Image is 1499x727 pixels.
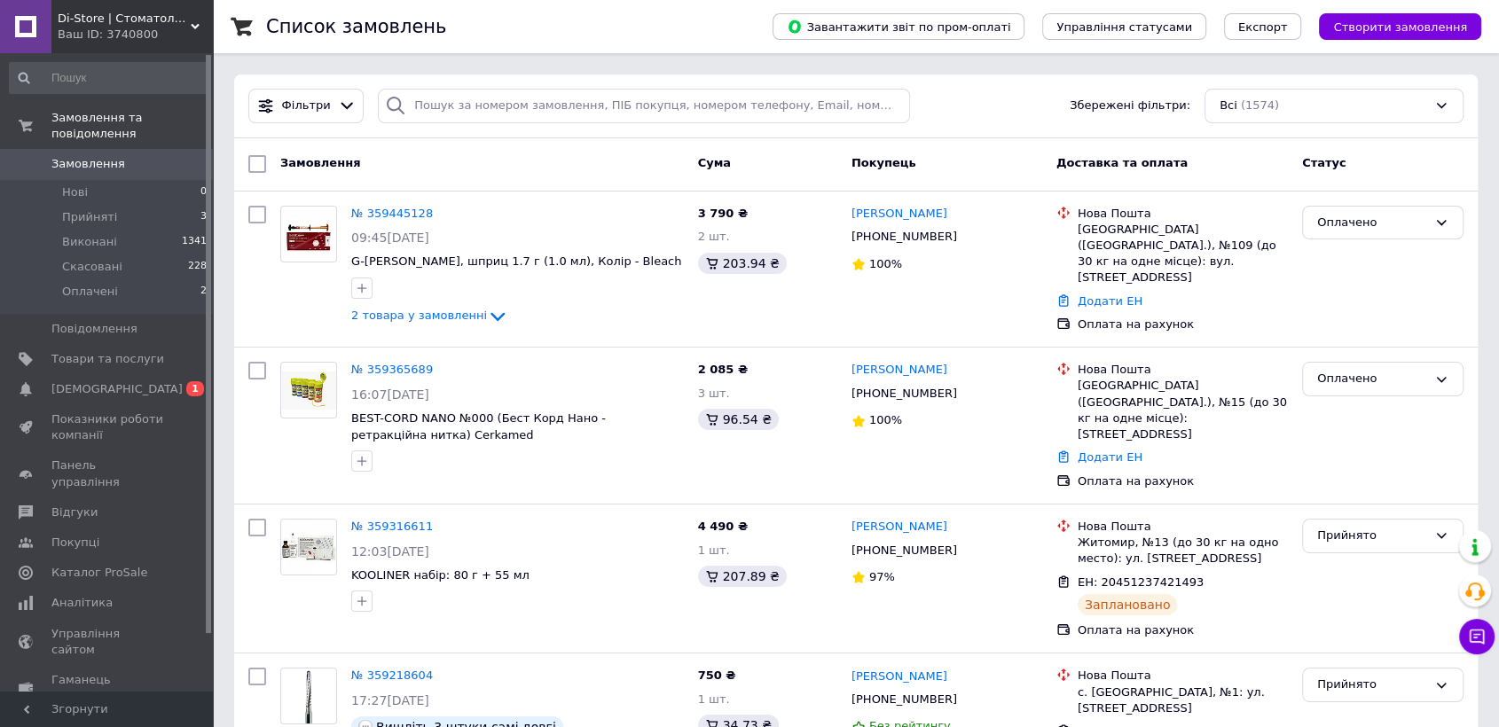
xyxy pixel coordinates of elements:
[351,387,429,402] span: 16:07[DATE]
[1078,473,1288,489] div: Оплата на рахунок
[62,284,118,300] span: Оплачені
[848,539,961,562] div: [PHONE_NUMBER]
[1078,535,1288,567] div: Житомир, №13 (до 30 кг на одно место): ул. [STREET_ADDRESS]
[1078,575,1204,589] span: ЕН: 20451237421493
[51,351,164,367] span: Товари та послуги
[848,382,961,405] div: [PHONE_NUMBER]
[351,363,433,376] a: № 359365689
[281,371,336,410] img: Фото товару
[698,409,779,430] div: 96.54 ₴
[351,668,433,682] a: № 359218604
[1078,684,1288,716] div: с. [GEOGRAPHIC_DATA], №1: ул. [STREET_ADDRESS]
[852,156,916,169] span: Покупець
[9,62,208,94] input: Пошук
[1078,519,1288,535] div: Нова Пошта
[773,13,1024,40] button: Завантажити звіт по пром-оплаті
[351,411,606,442] a: BEST-CORD NANO №000 (Бест Корд Нано - ретракційна нитка) Cerkamed
[1078,222,1288,286] div: [GEOGRAPHIC_DATA] ([GEOGRAPHIC_DATA].), №109 (до 30 кг на одне місце): вул. [STREET_ADDRESS]
[1070,98,1190,114] span: Збережені фільтри:
[281,215,336,253] img: Фото товару
[1078,294,1142,308] a: Додати ЕН
[51,504,98,520] span: Відгуки
[698,253,787,274] div: 203.94 ₴
[848,688,961,711] div: [PHONE_NUMBER]
[698,387,730,400] span: 3 шт.
[698,692,730,706] span: 1 шт.
[51,565,147,581] span: Каталог ProSale
[51,381,183,397] span: [DEMOGRAPHIC_DATA]
[200,284,207,300] span: 2
[869,413,902,426] span: 100%
[58,27,213,43] div: Ваш ID: 3740800
[1241,98,1279,112] span: (1574)
[188,259,207,275] span: 228
[51,535,99,551] span: Покупці
[1238,20,1288,34] span: Експорт
[58,11,191,27] span: Di-Store | Стоматологічні матеріали
[1056,156,1188,169] span: Доставка та оплата
[1317,370,1427,388] div: Оплачено
[280,519,337,575] a: Фото товару
[698,543,730,557] span: 1 шт.
[1317,214,1427,232] div: Оплачено
[280,156,360,169] span: Замовлення
[848,225,961,248] div: [PHONE_NUMBER]
[351,544,429,559] span: 12:03[DATE]
[200,209,207,225] span: 3
[698,566,787,587] div: 207.89 ₴
[1078,668,1288,684] div: Нова Пошта
[698,668,736,682] span: 750 ₴
[1302,156,1346,169] span: Статус
[280,206,337,262] a: Фото товару
[182,234,207,250] span: 1341
[698,363,748,376] span: 2 085 ₴
[266,16,446,37] h1: Список замовлень
[1042,13,1206,40] button: Управління статусами
[51,411,164,443] span: Показники роботи компанії
[51,457,164,489] span: Панель управління
[1220,98,1237,114] span: Всі
[51,672,164,704] span: Гаманець компанії
[351,231,429,245] span: 09:45[DATE]
[351,520,433,533] a: № 359316611
[698,207,748,220] span: 3 790 ₴
[351,254,681,268] a: G-[PERSON_NAME], шприц 1.7 г (1.0 мл), Колір - Bleach
[1301,20,1481,33] a: Створити замовлення
[869,257,902,270] span: 100%
[351,568,530,582] a: KOOLINER набір: 80 г + 55 мл
[1319,13,1481,40] button: Створити замовлення
[698,520,748,533] span: 4 490 ₴
[51,626,164,658] span: Управління сайтом
[1078,317,1288,332] div: Оплата на рахунок
[62,184,88,200] span: Нові
[1333,20,1467,34] span: Створити замовлення
[1459,619,1495,654] button: Чат з покупцем
[62,234,117,250] span: Виконані
[852,362,947,379] a: [PERSON_NAME]
[852,519,947,535] a: [PERSON_NAME]
[303,668,315,723] img: Фото товару
[351,207,433,220] a: № 359445128
[1317,527,1427,545] div: Прийнято
[1078,378,1288,442] div: [GEOGRAPHIC_DATA] ([GEOGRAPHIC_DATA].), №15 (до 30 кг на одне місце): [STREET_ADDRESS]
[351,309,508,322] a: 2 товара у замовленні
[852,668,947,685] a: [PERSON_NAME]
[280,668,337,724] a: Фото товару
[62,259,122,275] span: Скасовані
[1078,594,1178,615] div: Заплановано
[698,230,730,243] span: 2 шт.
[1078,450,1142,464] a: Додати ЕН
[280,362,337,418] a: Фото товару
[51,321,137,337] span: Повідомлення
[186,381,204,396] span: 1
[787,19,1010,35] span: Завантажити звіт по пром-оплаті
[698,156,731,169] span: Cума
[351,309,487,323] span: 2 товара у замовленні
[1317,676,1427,694] div: Прийнято
[351,693,429,707] span: 17:27[DATE]
[51,156,125,172] span: Замовлення
[1224,13,1302,40] button: Експорт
